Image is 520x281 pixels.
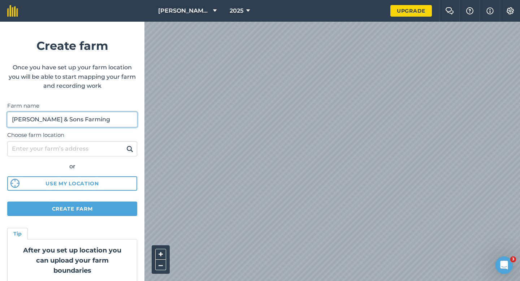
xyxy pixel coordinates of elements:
h4: Tip [13,230,22,238]
strong: After you set up location you can upload your farm boundaries [23,246,121,274]
div: or [7,162,137,171]
img: Two speech bubbles overlapping with the left bubble in the forefront [445,7,454,14]
label: Farm name [7,101,137,110]
span: [PERSON_NAME] & Sons [158,7,210,15]
input: Farm name [7,112,137,127]
button: Create farm [7,202,137,216]
p: Once you have set up your farm location you will be able to start mapping your farm and recording... [7,63,137,91]
iframe: Intercom live chat [495,256,513,274]
img: fieldmargin Logo [7,5,18,17]
button: Use my location [7,176,137,191]
label: Choose farm location [7,131,137,139]
img: svg%3e [10,179,19,188]
input: Enter your farm’s address [7,141,137,156]
img: svg+xml;base64,PHN2ZyB4bWxucz0iaHR0cDovL3d3dy53My5vcmcvMjAwMC9zdmciIHdpZHRoPSIxOSIgaGVpZ2h0PSIyNC... [126,144,133,153]
button: – [155,260,166,270]
img: A cog icon [506,7,515,14]
span: 3 [510,256,516,262]
button: + [155,249,166,260]
span: 2025 [230,7,243,15]
a: Upgrade [390,5,432,17]
img: svg+xml;base64,PHN2ZyB4bWxucz0iaHR0cDovL3d3dy53My5vcmcvMjAwMC9zdmciIHdpZHRoPSIxNyIgaGVpZ2h0PSIxNy... [486,7,494,15]
h1: Create farm [7,36,137,55]
img: A question mark icon [465,7,474,14]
